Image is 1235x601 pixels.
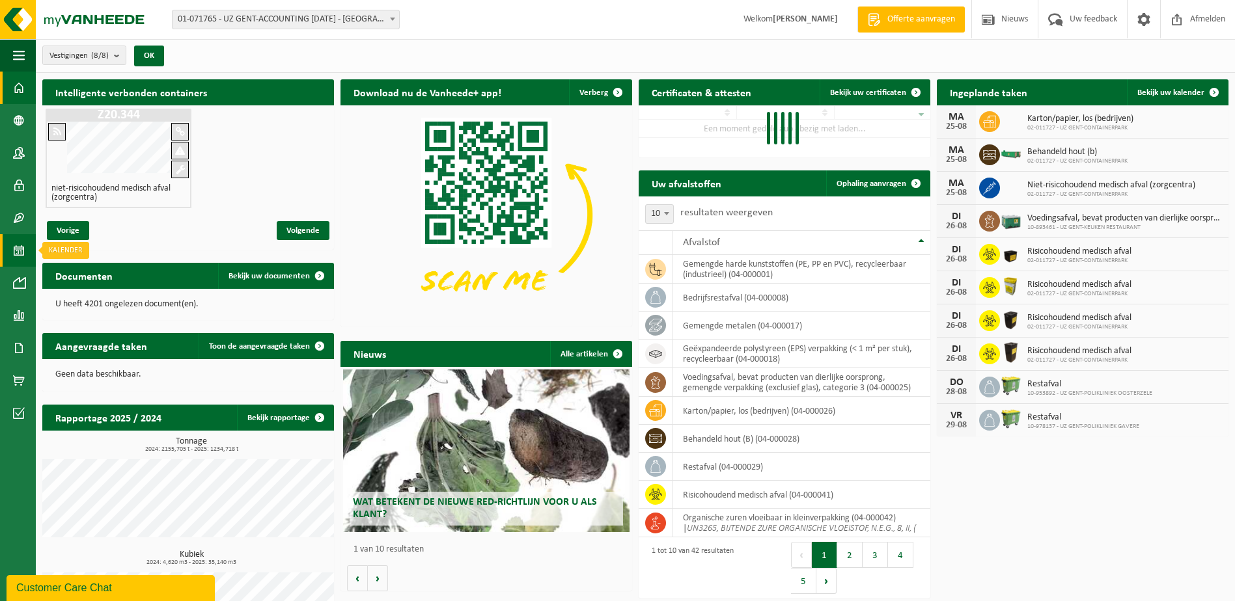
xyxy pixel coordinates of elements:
[673,284,930,312] td: bedrijfsrestafval (04-000008)
[173,10,399,29] span: 01-071765 - UZ GENT-ACCOUNTING 0 BC - GENT
[1027,313,1131,323] span: Risicohoudend medisch afval
[1000,209,1022,231] img: PB-LB-0680-HPE-GN-01
[791,542,812,568] button: Previous
[816,568,837,594] button: Next
[943,155,969,165] div: 25-08
[673,340,930,368] td: geëxpandeerde polystyreen (EPS) verpakking (< 1 m² per stuk), recycleerbaar (04-000018)
[1027,423,1139,431] span: 10-978137 - UZ GENT-POLIKLINIEK GAVERE
[1000,375,1022,397] img: WB-0660-HPE-GN-51
[773,14,838,24] strong: [PERSON_NAME]
[49,109,188,122] h1: Z20.344
[943,288,969,297] div: 26-08
[943,354,969,364] div: 26-08
[826,170,929,196] a: Ophaling aanvragen
[199,333,333,359] a: Toon de aangevraagde taken
[943,122,969,131] div: 25-08
[209,342,310,351] span: Toon de aangevraagde taken
[368,565,388,591] button: Volgende
[820,79,929,105] a: Bekijk uw certificaten
[1027,379,1152,390] span: Restafval
[1027,356,1131,364] span: 02-011727 - UZ GENT-CONTAINERPARK
[218,263,333,289] a: Bekijk uw documenten
[673,425,930,453] td: behandeld hout (B) (04-000028)
[340,79,514,105] h2: Download nu de Vanheede+ app!
[943,410,969,421] div: VR
[683,237,720,248] span: Afvalstof
[639,79,764,105] h2: Certificaten & attesten
[7,572,217,601] iframe: chat widget
[1027,412,1139,423] span: Restafval
[550,341,631,367] a: Alle artikelen
[857,7,965,33] a: Offerte aanvragen
[943,311,969,321] div: DI
[943,421,969,430] div: 29-08
[1027,213,1222,224] span: Voedingsafval, bevat producten van dierlijke oorsprong, gemengde verpakking (exc...
[673,368,930,397] td: voedingsafval, bevat producten van dierlijke oorsprong, gemengde verpakking (exclusief glas), cat...
[943,145,969,155] div: MA
[884,13,958,26] span: Offerte aanvragen
[47,221,89,240] span: Vorige
[943,255,969,264] div: 26-08
[1027,191,1195,198] span: 02-011727 - UZ GENT-CONTAINERPARK
[343,369,629,532] a: Wat betekent de nieuwe RED-richtlijn voor u als klant?
[791,568,816,594] button: 5
[943,344,969,354] div: DI
[673,453,930,481] td: restafval (04-000029)
[49,446,334,453] span: 2024: 2155,705 t - 2025: 1234,718 t
[340,105,632,324] img: Download de VHEPlus App
[673,509,930,537] td: organische zuren vloeibaar in kleinverpakking (04-000042) |
[237,405,333,431] a: Bekijk rapportage
[943,112,969,122] div: MA
[673,312,930,340] td: gemengde metalen (04-000017)
[1027,280,1131,290] span: Risicohoudend medisch afval
[42,46,126,65] button: Vestigingen(8/8)
[645,204,674,224] span: 10
[1000,308,1022,330] img: LP-SB-00050-HPE-51
[340,341,399,366] h2: Nieuws
[1027,180,1195,191] span: Niet-risicohoudend medisch afval (zorgcentra)
[1000,275,1022,297] img: LP-SB-00045-CRB-21
[49,550,334,566] h3: Kubiek
[134,46,164,66] button: OK
[229,272,310,280] span: Bekijk uw documenten
[943,222,969,231] div: 26-08
[943,377,969,388] div: DO
[812,542,837,568] button: 1
[837,542,863,568] button: 2
[347,565,368,591] button: Vorige
[51,184,186,202] h4: niet-risicohoudend medisch afval (zorgcentra)
[1000,242,1022,264] img: LP-SB-00030-HPE-51
[888,542,913,568] button: 4
[943,278,969,288] div: DI
[1000,148,1022,159] img: HK-XC-15-GN-00
[943,321,969,330] div: 26-08
[646,205,673,223] span: 10
[42,405,174,430] h2: Rapportage 2025 / 2024
[943,189,969,198] div: 25-08
[943,245,969,255] div: DI
[639,170,734,196] h2: Uw afvalstoffen
[1127,79,1227,105] a: Bekijk uw kalender
[1027,390,1152,397] span: 10-953892 - UZ GENT-POLIKLINIEK OOSTERZELE
[673,481,930,509] td: risicohoudend medisch afval (04-000041)
[837,180,906,188] span: Ophaling aanvragen
[1027,124,1133,132] span: 02-011727 - UZ GENT-CONTAINERPARK
[354,545,626,554] p: 1 van 10 resultaten
[1027,147,1128,157] span: Behandeld hout (b)
[1027,224,1222,232] span: 10-893461 - UZ GENT-KEUKEN RESTAURANT
[42,333,160,358] h2: Aangevraagde taken
[687,524,916,533] i: UN3265, BIJTENDE ZURE ORGANISCHE VLOEISTOF, N.E.G., 8, II, (
[1027,247,1131,257] span: Risicohoudend medisch afval
[55,300,321,309] p: U heeft 4201 ongelezen document(en).
[172,10,400,29] span: 01-071765 - UZ GENT-ACCOUNTING 0 BC - GENT
[680,207,773,218] label: resultaten weergeven
[863,542,888,568] button: 3
[1027,290,1131,298] span: 02-011727 - UZ GENT-CONTAINERPARK
[1000,341,1022,364] img: LP-SB-00060-HPE-51
[830,88,906,97] span: Bekijk uw certificaten
[1137,88,1204,97] span: Bekijk uw kalender
[1000,408,1022,430] img: WB-0660-HPE-GN-51
[569,79,631,105] button: Verberg
[937,79,1040,105] h2: Ingeplande taken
